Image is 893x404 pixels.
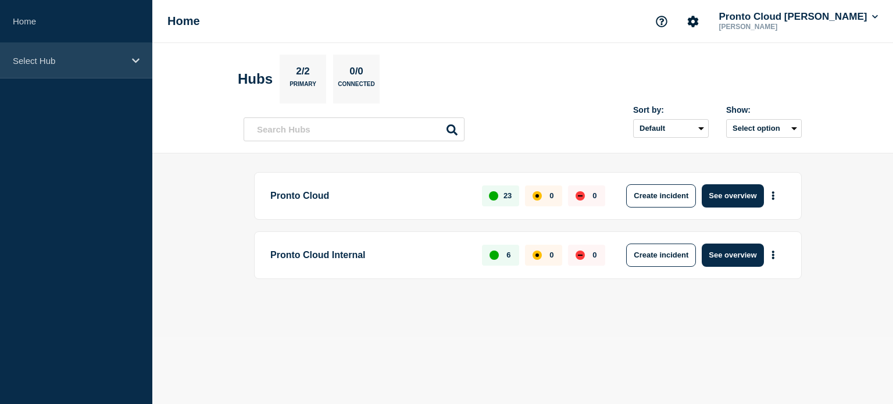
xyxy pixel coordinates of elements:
h1: Home [167,15,200,28]
button: See overview [702,244,763,267]
button: Select option [726,119,802,138]
p: 0 [549,191,553,200]
p: Connected [338,81,374,93]
div: affected [533,191,542,201]
p: 0 [549,251,553,259]
button: Pronto Cloud [PERSON_NAME] [717,11,881,23]
button: More actions [766,244,781,266]
div: down [576,251,585,260]
button: Account settings [681,9,705,34]
div: Show: [726,105,802,115]
p: 23 [503,191,512,200]
div: up [489,191,498,201]
p: Select Hub [13,56,124,66]
button: See overview [702,184,763,208]
button: Create incident [626,244,696,267]
h2: Hubs [238,71,273,87]
div: down [576,191,585,201]
p: 0 [592,251,596,259]
button: Create incident [626,184,696,208]
p: 2/2 [292,66,315,81]
div: up [490,251,499,260]
button: Support [649,9,674,34]
select: Sort by [633,119,709,138]
p: Pronto Cloud Internal [270,244,469,267]
p: Primary [290,81,316,93]
div: Sort by: [633,105,709,115]
div: affected [533,251,542,260]
p: 0 [592,191,596,200]
p: Pronto Cloud [270,184,469,208]
button: More actions [766,185,781,206]
p: [PERSON_NAME] [717,23,838,31]
input: Search Hubs [244,117,465,141]
p: 0/0 [345,66,368,81]
p: 6 [506,251,510,259]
